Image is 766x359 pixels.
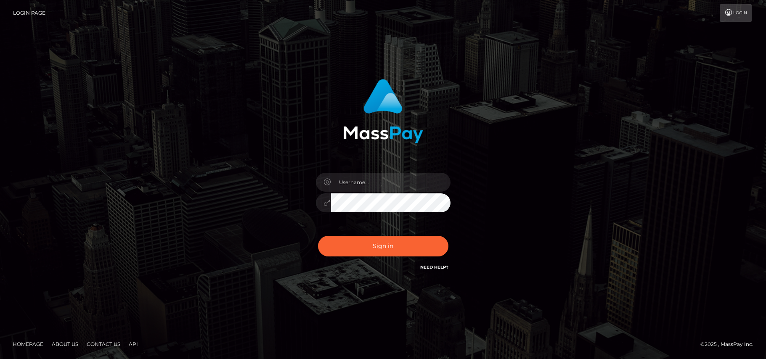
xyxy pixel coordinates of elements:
input: Username... [331,173,451,192]
a: Homepage [9,338,47,351]
img: MassPay Login [343,79,423,143]
a: About Us [48,338,82,351]
a: Login [720,4,752,22]
a: Contact Us [83,338,124,351]
a: Need Help? [420,264,448,270]
a: Login Page [13,4,45,22]
div: © 2025 , MassPay Inc. [700,340,760,349]
a: API [125,338,141,351]
button: Sign in [318,236,448,256]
